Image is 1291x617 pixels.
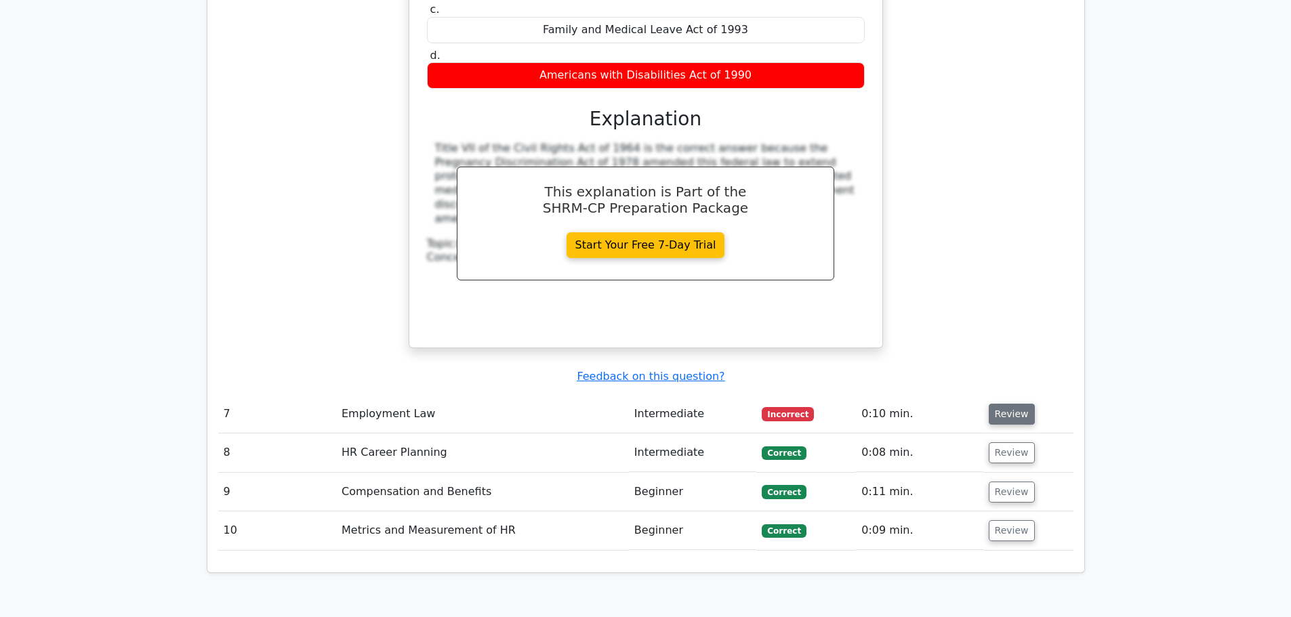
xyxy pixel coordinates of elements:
[762,407,814,421] span: Incorrect
[989,442,1035,463] button: Review
[427,17,865,43] div: Family and Medical Leave Act of 1993
[218,433,337,472] td: 8
[989,404,1035,425] button: Review
[336,511,629,550] td: Metrics and Measurement of HR
[856,433,983,472] td: 0:08 min.
[218,473,337,511] td: 9
[218,395,337,433] td: 7
[336,473,629,511] td: Compensation and Benefits
[629,433,757,472] td: Intermediate
[989,520,1035,541] button: Review
[336,433,629,472] td: HR Career Planning
[430,3,440,16] span: c.
[629,473,757,511] td: Beginner
[856,395,983,433] td: 0:10 min.
[567,232,725,258] a: Start Your Free 7-Day Trial
[427,62,865,89] div: Americans with Disabilities Act of 1990
[856,473,983,511] td: 0:11 min.
[336,395,629,433] td: Employment Law
[427,237,865,251] div: Topic:
[218,511,337,550] td: 10
[762,485,806,498] span: Correct
[989,482,1035,503] button: Review
[762,446,806,460] span: Correct
[856,511,983,550] td: 0:09 min.
[427,251,865,265] div: Concept:
[435,142,857,226] div: Title VII of the Civil Rights Act of 1964 is the correct answer because the Pregnancy Discriminat...
[430,49,440,62] span: d.
[577,370,724,383] a: Feedback on this question?
[435,108,857,131] h3: Explanation
[629,395,757,433] td: Intermediate
[629,511,757,550] td: Beginner
[762,524,806,538] span: Correct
